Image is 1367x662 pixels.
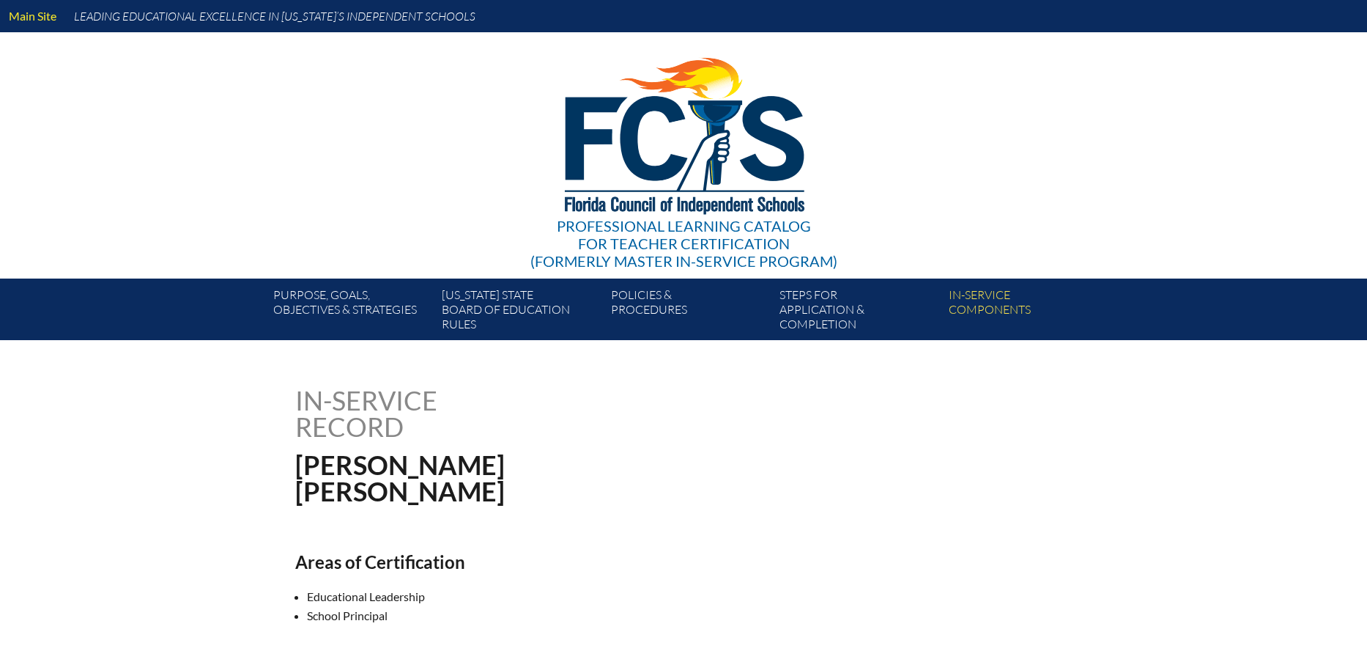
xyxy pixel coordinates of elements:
[3,6,62,26] a: Main Site
[525,29,843,273] a: Professional Learning Catalog for Teacher Certification(formerly Master In-service Program)
[943,284,1111,340] a: In-servicecomponents
[295,387,590,440] h1: In-service record
[578,235,790,252] span: for Teacher Certification
[295,452,777,504] h1: [PERSON_NAME] [PERSON_NAME]
[530,217,837,270] div: Professional Learning Catalog (formerly Master In-service Program)
[267,284,436,340] a: Purpose, goals,objectives & strategies
[295,551,811,573] h2: Areas of Certification
[774,284,942,340] a: Steps forapplication & completion
[307,587,823,606] li: Educational Leadership
[436,284,604,340] a: [US_STATE] StateBoard of Education rules
[605,284,774,340] a: Policies &Procedures
[307,606,823,625] li: School Principal
[533,32,835,232] img: FCISlogo221.eps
